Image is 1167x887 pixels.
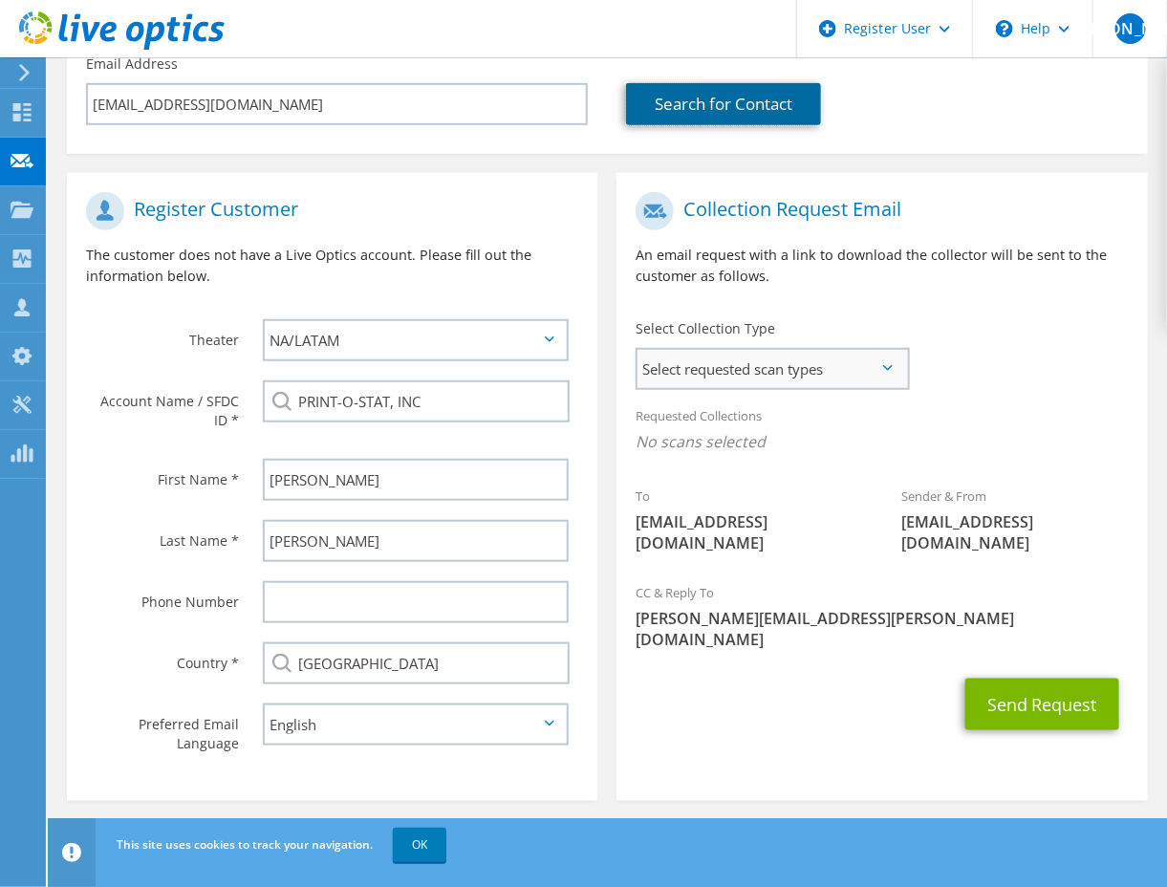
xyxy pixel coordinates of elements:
label: Theater [86,319,239,350]
p: The customer does not have a Live Optics account. Please fill out the information below. [86,245,578,287]
div: Sender & From [882,476,1148,563]
p: An email request with a link to download the collector will be sent to the customer as follows. [636,245,1128,287]
div: To [616,476,882,563]
svg: \n [996,20,1013,37]
span: [PERSON_NAME][EMAIL_ADDRESS][PERSON_NAME][DOMAIN_NAME] [636,608,1128,650]
label: Country * [86,642,239,673]
h1: Register Customer [86,192,569,230]
label: First Name * [86,459,239,489]
span: [EMAIL_ADDRESS][DOMAIN_NAME] [901,511,1129,553]
span: [EMAIL_ADDRESS][DOMAIN_NAME] [636,511,863,553]
span: No scans selected [636,431,1128,452]
div: CC & Reply To [616,573,1147,660]
label: Preferred Email Language [86,703,239,753]
div: Requested Collections [616,396,1147,466]
span: [PERSON_NAME] [1115,13,1146,44]
h1: Collection Request Email [636,192,1118,230]
label: Last Name * [86,520,239,551]
span: This site uses cookies to track your navigation. [117,836,373,853]
label: Email Address [86,54,178,74]
label: Select Collection Type [636,319,775,338]
label: Phone Number [86,581,239,612]
button: Send Request [965,679,1119,730]
span: Select requested scan types [638,350,906,388]
a: OK [393,828,446,862]
label: Account Name / SFDC ID * [86,380,239,430]
a: Search for Contact [626,83,821,125]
